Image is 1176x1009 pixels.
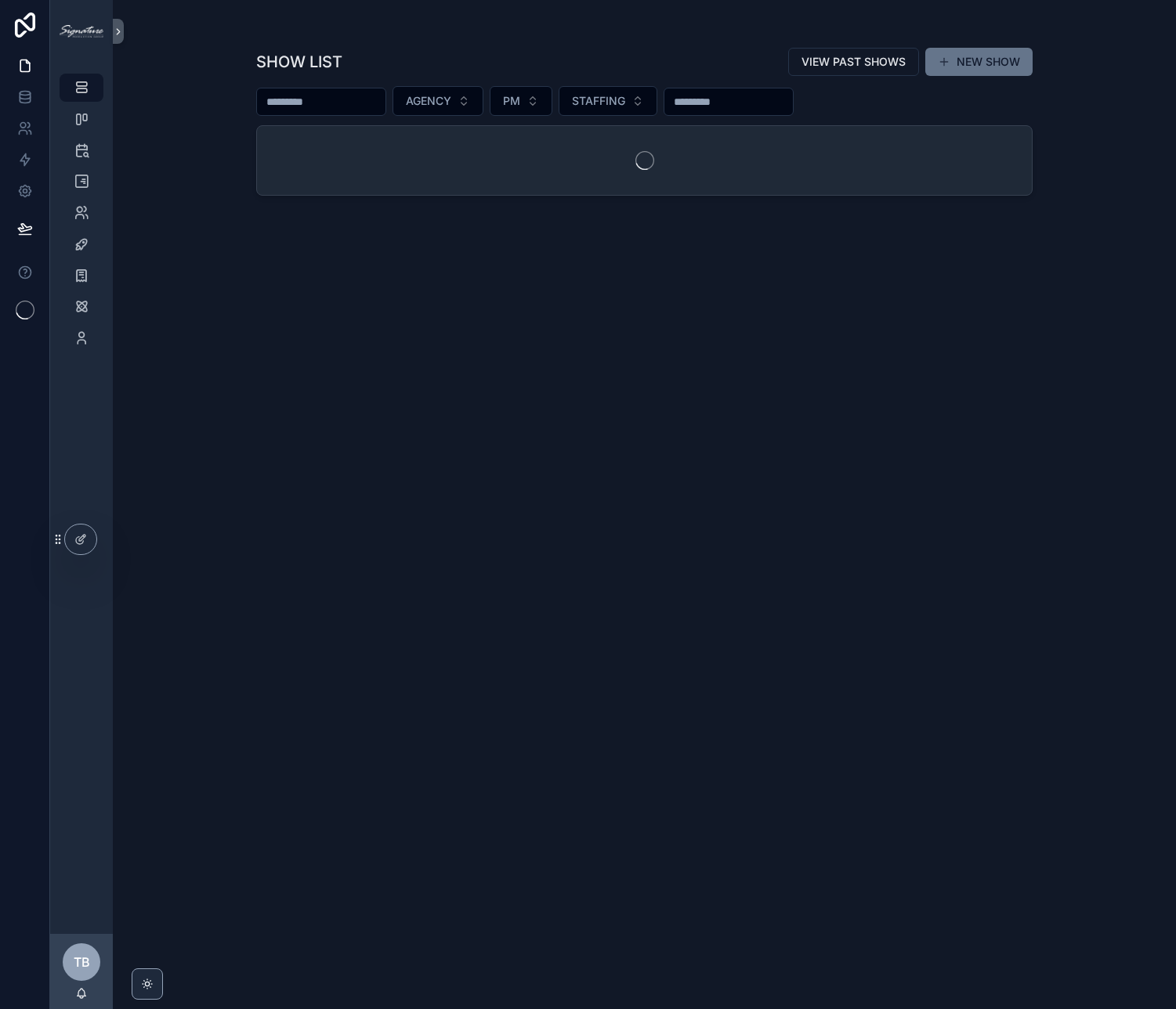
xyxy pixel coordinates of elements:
[406,93,451,109] span: AGENCY
[256,51,342,73] h1: SHOW LIST
[559,86,657,116] button: Select Button
[788,48,919,76] button: VIEW PAST SHOWS
[50,63,113,373] div: scrollable content
[490,86,552,116] button: Select Button
[801,54,906,70] span: VIEW PAST SHOWS
[74,953,90,971] span: TB
[60,25,103,38] img: App logo
[393,86,483,116] button: Select Button
[572,93,625,109] span: STAFFING
[503,93,520,109] span: PM
[925,48,1033,76] button: NEW SHOW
